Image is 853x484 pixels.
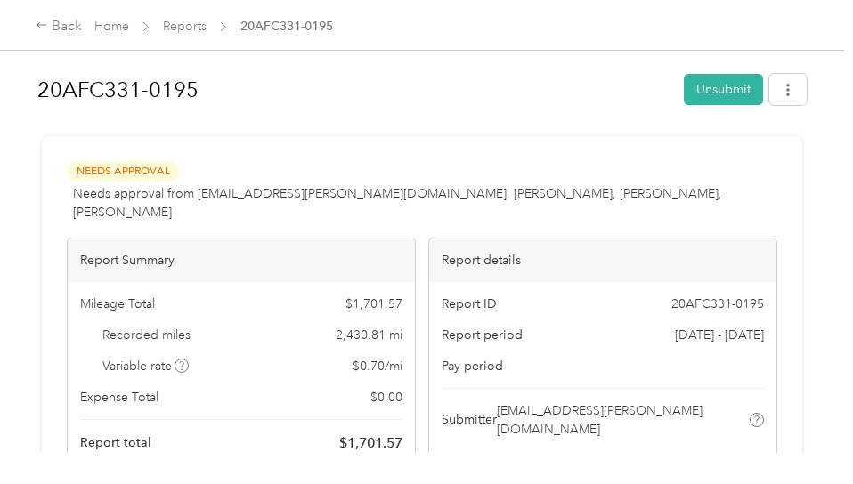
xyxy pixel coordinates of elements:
[68,238,415,282] div: Report Summary
[102,326,191,344] span: Recorded miles
[442,357,503,375] span: Pay period
[339,432,402,454] span: $ 1,701.57
[497,401,747,439] span: [EMAIL_ADDRESS][PERSON_NAME][DOMAIN_NAME]
[36,16,82,37] div: Back
[336,326,402,344] span: 2,430.81 mi
[725,451,764,470] span: [DATE]
[102,357,190,375] span: Variable rate
[370,388,402,407] span: $ 0.00
[240,17,333,36] span: 20AFC331-0195
[753,384,853,484] iframe: Everlance-gr Chat Button Frame
[80,294,155,313] span: Mileage Total
[442,326,523,344] span: Report period
[345,294,402,313] span: $ 1,701.57
[429,238,776,282] div: Report details
[67,161,179,181] span: Needs Approval
[684,74,763,105] button: Unsubmit
[442,294,497,313] span: Report ID
[73,184,777,222] span: Needs approval from [EMAIL_ADDRESS][PERSON_NAME][DOMAIN_NAME], [PERSON_NAME], [PERSON_NAME], [PER...
[37,69,671,111] h1: 20AFC331-0195
[80,433,151,452] span: Report total
[80,388,158,407] span: Expense Total
[353,357,402,375] span: $ 0.70 / mi
[671,294,764,313] span: 20AFC331-0195
[442,451,519,470] span: Submitted on
[163,19,207,34] a: Reports
[94,19,129,34] a: Home
[675,326,764,344] span: [DATE] - [DATE]
[442,410,497,429] span: Submitter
